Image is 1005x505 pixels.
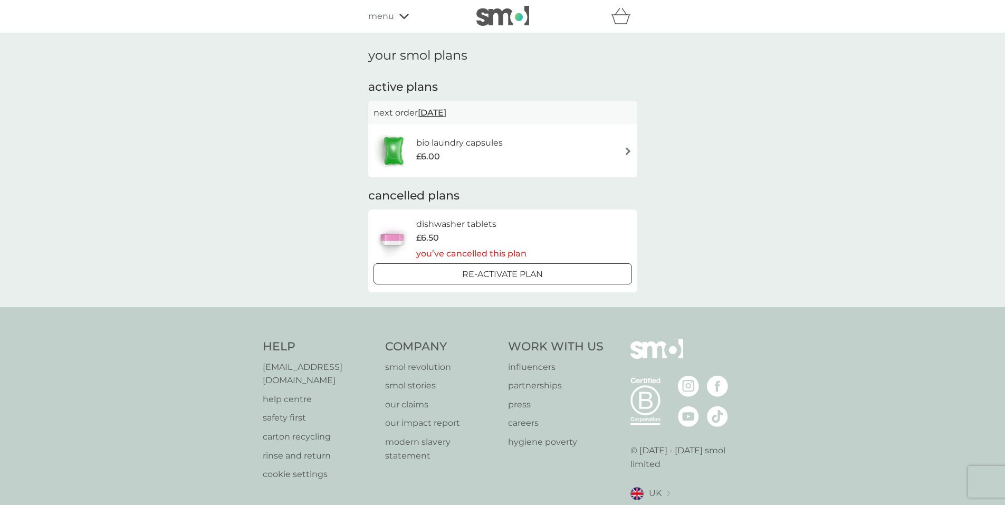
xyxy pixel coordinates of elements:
h4: Company [385,339,497,355]
a: our impact report [385,416,497,430]
img: dishwasher tablets [374,221,410,258]
a: [EMAIL_ADDRESS][DOMAIN_NAME] [263,360,375,387]
h2: cancelled plans [368,188,637,204]
span: [DATE] [418,102,446,123]
p: you’ve cancelled this plan [416,247,527,261]
p: © [DATE] - [DATE] smol limited [630,444,743,471]
h4: Help [263,339,375,355]
h6: dishwasher tablets [416,217,527,231]
a: our claims [385,398,497,412]
a: press [508,398,604,412]
button: Re-activate Plan [374,263,632,284]
a: hygiene poverty [508,435,604,449]
img: visit the smol Tiktok page [707,406,728,427]
a: modern slavery statement [385,435,497,462]
h4: Work With Us [508,339,604,355]
span: £6.00 [416,150,440,164]
a: safety first [263,411,375,425]
a: carton recycling [263,430,375,444]
img: bio laundry capsules [374,132,414,169]
img: visit the smol Youtube page [678,406,699,427]
span: £6.50 [416,231,439,245]
a: cookie settings [263,468,375,481]
img: visit the smol Facebook page [707,376,728,397]
img: select a new location [667,491,670,497]
img: arrow right [624,147,632,155]
img: UK flag [630,487,644,500]
a: influencers [508,360,604,374]
img: smol [476,6,529,26]
a: partnerships [508,379,604,393]
span: menu [368,9,394,23]
p: Re-activate Plan [462,268,543,281]
img: visit the smol Instagram page [678,376,699,397]
img: smol [630,339,683,375]
h1: your smol plans [368,48,637,63]
a: smol stories [385,379,497,393]
span: UK [649,487,662,500]
h2: active plans [368,79,637,96]
a: rinse and return [263,449,375,463]
a: smol revolution [385,360,497,374]
a: careers [508,416,604,430]
div: basket [611,6,637,27]
h6: bio laundry capsules [416,136,503,150]
a: help centre [263,393,375,406]
p: next order [374,106,632,120]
